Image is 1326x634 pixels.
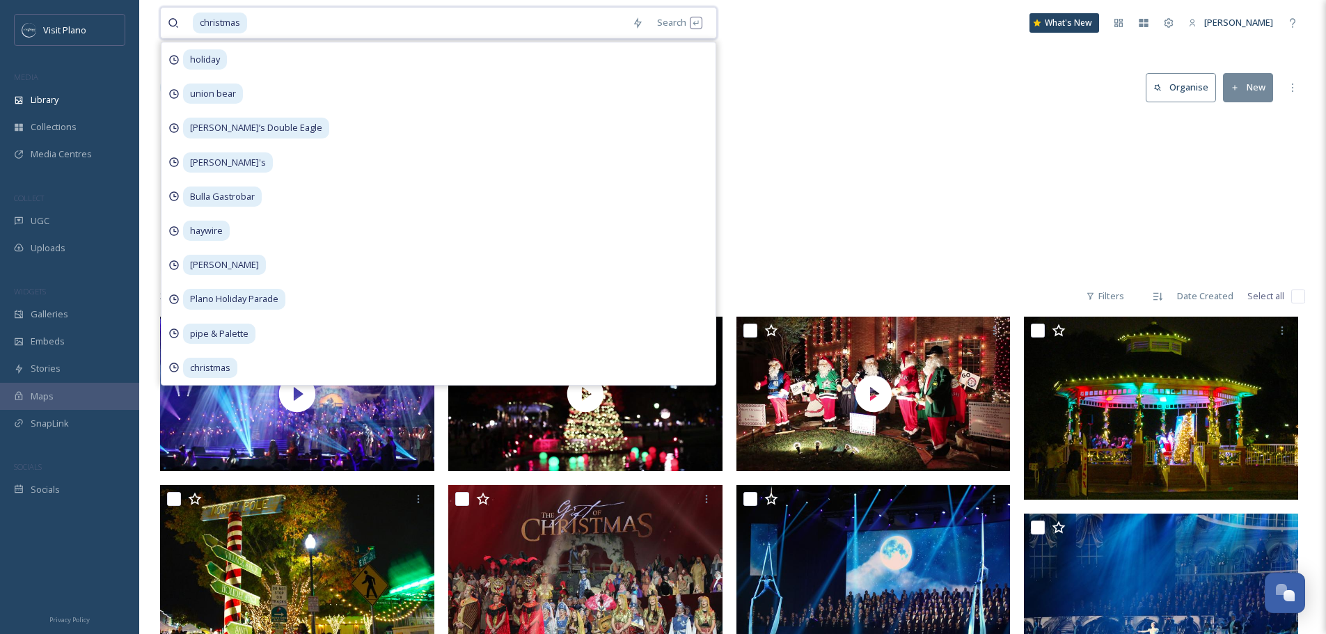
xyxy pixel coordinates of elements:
[1204,16,1273,29] span: [PERSON_NAME]
[31,417,69,430] span: SnapLink
[183,358,237,378] span: christmas
[14,286,46,296] span: WIDGETS
[31,241,65,255] span: Uploads
[650,9,709,36] div: Search
[1146,73,1216,102] button: Organise
[448,317,723,471] img: thumbnail
[1181,9,1280,36] a: [PERSON_NAME]
[183,49,227,70] span: holiday
[1024,317,1298,500] img: Dickens in Downtown Plano.jpg
[183,324,255,344] span: pipe & Palette
[183,187,262,207] span: Bulla Gastrobar
[31,390,54,403] span: Maps
[31,335,65,348] span: Embeds
[31,483,60,496] span: Socials
[1223,73,1273,102] button: New
[193,13,247,33] span: christmas
[183,255,266,275] span: [PERSON_NAME]
[160,290,193,303] span: 259 file s
[31,214,49,228] span: UGC
[1265,573,1305,613] button: Open Chat
[1170,283,1240,310] div: Date Created
[1247,290,1284,303] span: Select all
[22,23,36,37] img: images.jpeg
[31,308,68,321] span: Galleries
[1029,13,1099,33] a: What's New
[736,317,1011,471] img: thumbnail
[14,461,42,472] span: SOCIALS
[49,610,90,627] a: Privacy Policy
[183,84,243,104] span: union bear
[31,120,77,134] span: Collections
[183,118,329,138] span: [PERSON_NAME]’s Double Eagle
[43,24,86,36] span: Visit Plano
[49,615,90,624] span: Privacy Policy
[183,152,273,173] span: [PERSON_NAME]'s
[183,289,285,309] span: Plano Holiday Parade
[31,148,92,161] span: Media Centres
[160,317,434,471] img: thumbnail
[14,193,44,203] span: COLLECT
[31,93,58,106] span: Library
[183,221,230,241] span: haywire
[1079,283,1131,310] div: Filters
[31,362,61,375] span: Stories
[14,72,38,82] span: MEDIA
